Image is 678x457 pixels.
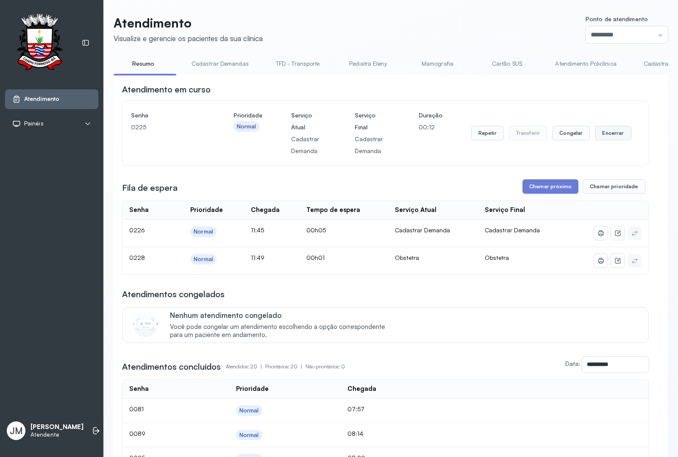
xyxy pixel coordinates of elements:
[194,256,213,263] div: Normal
[237,123,256,130] div: Normal
[509,126,547,140] button: Transferir
[485,226,540,234] span: Cadastrar Demanda
[306,254,325,261] span: 00h01
[419,109,442,121] h4: Duração
[129,206,149,214] div: Senha
[395,206,436,214] div: Serviço Atual
[355,133,389,157] p: Cadastrar Demanda
[485,254,509,261] span: Obstetra
[114,57,173,71] a: Resumo
[291,109,326,133] h4: Serviço Atual
[522,179,578,194] button: Chamar próximo
[226,361,265,373] p: Atendidos: 20
[419,121,442,133] p: 00:12
[291,133,326,157] p: Cadastrar Demanda
[170,311,394,320] p: Nenhum atendimento congelado
[251,254,264,261] span: 11:49
[395,254,471,262] div: Obstetra
[129,405,144,412] span: 0081
[12,95,91,103] a: Atendimento
[477,57,536,71] a: Cartão SUS
[31,431,83,438] p: Atendente
[347,430,363,437] span: 08:14
[194,228,213,235] div: Normal
[131,109,205,121] h4: Senha
[114,34,263,43] div: Visualize e gerencie os pacientes da sua clínica
[583,179,645,194] button: Chamar prioridade
[338,57,397,71] a: Pediatra Eleny
[267,57,328,71] a: TFD - Transporte
[133,312,158,337] img: Imagem de CalloutCard
[565,360,580,367] label: Data:
[9,14,70,72] img: Logotipo do estabelecimento
[122,182,178,194] h3: Fila de espera
[306,361,345,373] p: Não prioritários: 0
[190,206,223,214] div: Prioridade
[129,226,145,234] span: 0226
[265,361,306,373] p: Prioritários: 20
[301,363,302,370] span: |
[306,206,360,214] div: Tempo de espera
[261,363,262,370] span: |
[595,126,631,140] button: Encerrar
[471,126,504,140] button: Repetir
[306,226,326,234] span: 00h05
[586,15,648,22] span: Ponto de atendimento
[114,15,263,31] p: Atendimento
[170,323,394,339] span: Você pode congelar um atendimento escolhendo a opção correspondente para um paciente em andamento.
[236,385,269,393] div: Prioridade
[251,206,280,214] div: Chegada
[31,423,83,431] p: [PERSON_NAME]
[485,206,525,214] div: Serviço Final
[347,405,364,412] span: 07:57
[355,109,389,133] h4: Serviço Final
[129,385,149,393] div: Senha
[251,226,264,234] span: 11:45
[233,109,262,121] h4: Prioridade
[347,385,376,393] div: Chegada
[122,288,225,300] h3: Atendimentos congelados
[122,84,211,95] h3: Atendimento em curso
[395,226,471,234] div: Cadastrar Demanda
[131,121,205,133] p: 0225
[129,254,145,261] span: 0228
[24,120,44,127] span: Painéis
[547,57,625,71] a: Atendimento Policlínica
[24,95,59,103] span: Atendimento
[239,432,259,439] div: Normal
[552,126,590,140] button: Congelar
[239,407,259,414] div: Normal
[129,430,145,437] span: 0089
[122,361,221,373] h3: Atendimentos concluídos
[408,57,467,71] a: Mamografia
[183,57,257,71] a: Cadastrar Demandas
